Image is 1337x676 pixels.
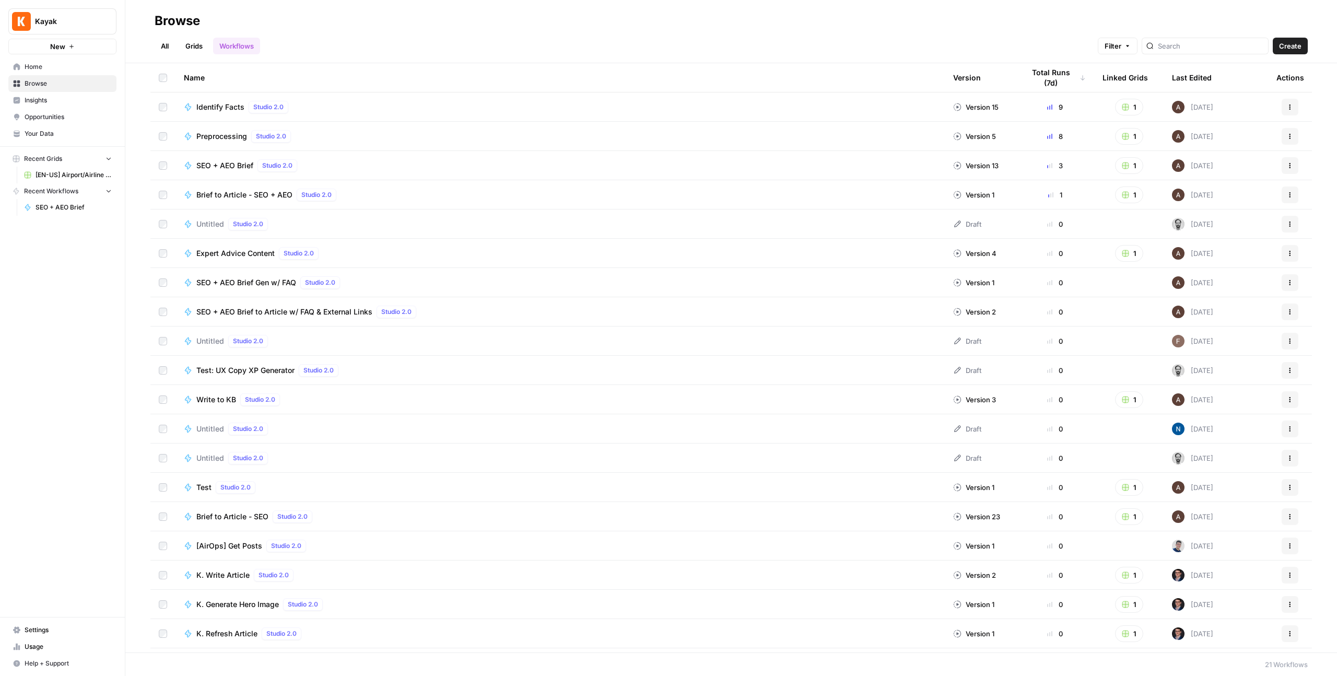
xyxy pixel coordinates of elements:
a: Write to KBStudio 2.0 [184,393,936,406]
a: All [155,38,175,54]
span: [EN-US] Airport/Airline Content Refresh [36,170,112,180]
div: Version 2 [953,307,996,317]
span: Test: UX Copy XP Generator [196,365,295,376]
span: Studio 2.0 [303,366,334,375]
span: Studio 2.0 [288,600,318,609]
a: Settings [8,622,116,638]
span: SEO + AEO Brief [36,203,112,212]
div: 0 [1024,570,1086,580]
span: Create [1279,41,1301,51]
img: lemk4kch0nuxk7w1xh7asgdteu4z [1172,364,1184,377]
span: New [50,41,65,52]
button: Workspace: Kayak [8,8,116,34]
div: Draft [953,424,981,434]
img: lemk4kch0nuxk7w1xh7asgdteu4z [1172,218,1184,230]
div: [DATE] [1172,510,1213,523]
div: 3 [1024,160,1086,171]
button: 1 [1115,596,1143,613]
span: K. Refresh Article [196,628,257,639]
div: Version 1 [953,599,994,610]
img: lemk4kch0nuxk7w1xh7asgdteu4z [1172,452,1184,464]
span: Preprocessing [196,131,247,142]
span: Studio 2.0 [266,629,297,638]
a: Test: UX Copy XP GeneratorStudio 2.0 [184,364,936,377]
span: Studio 2.0 [233,219,263,229]
span: Home [25,62,112,72]
div: 0 [1024,394,1086,405]
div: Draft [953,453,981,463]
a: TestStudio 2.0 [184,481,936,494]
div: Version 2 [953,570,996,580]
span: Expert Advice Content [196,248,275,259]
button: New [8,39,116,54]
div: [DATE] [1172,627,1213,640]
div: [DATE] [1172,393,1213,406]
span: Studio 2.0 [305,278,335,287]
img: wtbmvrjo3qvncyiyitl6zoukl9gz [1172,510,1184,523]
button: 1 [1115,245,1143,262]
div: Version 1 [953,190,994,200]
div: Version 23 [953,511,1000,522]
button: 1 [1115,391,1143,408]
img: wtbmvrjo3qvncyiyitl6zoukl9gz [1172,247,1184,260]
div: [DATE] [1172,335,1213,347]
div: 0 [1024,482,1086,493]
div: [DATE] [1172,481,1213,494]
button: 1 [1115,157,1143,174]
span: Untitled [196,219,224,229]
span: Test [196,482,212,493]
span: Studio 2.0 [301,190,332,200]
button: 1 [1115,625,1143,642]
div: [DATE] [1172,364,1213,377]
span: Brief to Article - SEO + AEO [196,190,292,200]
div: [DATE] [1172,130,1213,143]
span: [AirOps] Get Posts [196,541,262,551]
div: 0 [1024,365,1086,376]
button: 1 [1115,128,1143,145]
div: 0 [1024,541,1086,551]
a: Identify FactsStudio 2.0 [184,101,936,113]
span: Help + Support [25,659,112,668]
div: Linked Grids [1103,63,1148,92]
div: 0 [1024,453,1086,463]
img: wtbmvrjo3qvncyiyitl6zoukl9gz [1172,159,1184,172]
img: wtbmvrjo3qvncyiyitl6zoukl9gz [1172,189,1184,201]
input: Search [1158,41,1264,51]
div: [DATE] [1172,423,1213,435]
img: tctyxljblf40chzqxflm8vgl4vpd [1172,335,1184,347]
div: 8 [1024,131,1086,142]
a: K. Write ArticleStudio 2.0 [184,569,936,581]
div: 9 [1024,102,1086,112]
div: Browse [155,13,200,29]
div: [DATE] [1172,247,1213,260]
span: SEO + AEO Brief [196,160,253,171]
img: wtbmvrjo3qvncyiyitl6zoukl9gz [1172,306,1184,318]
button: 1 [1115,567,1143,584]
div: [DATE] [1172,189,1213,201]
img: wtbmvrjo3qvncyiyitl6zoukl9gz [1172,130,1184,143]
div: Version 15 [953,102,999,112]
div: 0 [1024,599,1086,610]
div: Version 5 [953,131,996,142]
button: 1 [1115,508,1143,525]
img: oskm0cmuhabjb8ex6014qupaj5sj [1172,540,1184,552]
span: Studio 2.0 [253,102,284,112]
div: 0 [1024,219,1086,229]
a: UntitledStudio 2.0 [184,335,936,347]
div: Version 1 [953,482,994,493]
a: PreprocessingStudio 2.0 [184,130,936,143]
button: 1 [1115,187,1143,203]
img: wtbmvrjo3qvncyiyitl6zoukl9gz [1172,481,1184,494]
img: n7pe0zs00y391qjouxmgrq5783et [1172,423,1184,435]
div: [DATE] [1172,569,1213,581]
img: ldmwv53b2lcy2toudj0k1c5n5o6j [1172,598,1184,611]
div: [DATE] [1172,159,1213,172]
button: 1 [1115,479,1143,496]
span: SEO + AEO Brief to Article w/ FAQ & External Links [196,307,372,317]
div: Actions [1276,63,1304,92]
div: Draft [953,365,981,376]
div: Version 1 [953,628,994,639]
a: UntitledStudio 2.0 [184,423,936,435]
div: 0 [1024,511,1086,522]
button: Help + Support [8,655,116,672]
